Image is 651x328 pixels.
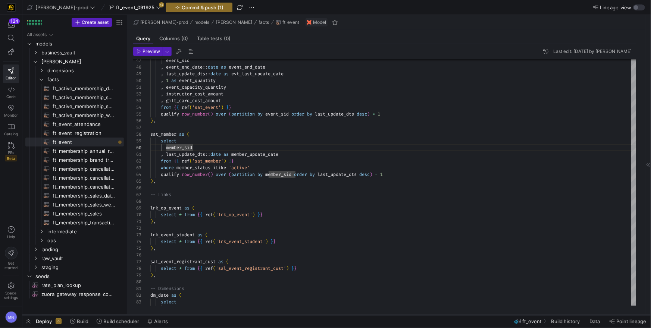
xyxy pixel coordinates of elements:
div: Press SPACE to select this row. [25,75,124,84]
span: , [161,91,163,97]
span: { [174,104,176,110]
span: 'sat_event' [192,104,221,110]
div: 54 [133,104,141,111]
span: ft_membership_brand_transfer​​​​​​​​​​ [53,156,115,164]
span: facts [259,20,269,25]
div: Press SPACE to select this row. [25,209,124,218]
button: Create asset [72,18,112,27]
span: desc [357,111,367,117]
span: as [221,64,226,70]
span: by [307,111,312,117]
span: raw_vault [41,254,123,263]
button: Data [586,315,605,328]
span: ) [221,104,223,110]
span: last_update_dts [315,111,354,117]
span: { [200,265,203,271]
span: [PERSON_NAME] [41,57,123,66]
span: partition [231,111,255,117]
button: [PERSON_NAME]-prod [25,3,97,12]
span: sat_member [150,131,176,137]
span: } [260,212,263,218]
span: Build scheduler [103,318,139,324]
div: 60 [133,144,141,151]
span: models [195,20,210,25]
span: ( [187,131,190,137]
span: ) [252,212,255,218]
span: { [197,265,200,271]
div: Press SPACE to select this row. [25,66,124,75]
span: Monitor [4,113,18,117]
span: date [210,151,221,157]
div: 71 [133,218,141,225]
span: ref [205,212,213,218]
span: 1 [166,78,169,83]
span: PRs [8,150,14,155]
img: https://storage.googleapis.com/y42-prod-data-exchange/images/uAsz27BndGEK0hZWDFeOjoxA7jCwgK9jE472... [7,4,15,11]
span: as [223,71,229,77]
span: :: [203,64,208,70]
span: ref [205,239,213,245]
span: sal_event_registrant_cust [150,259,216,265]
span: member_sid [265,171,291,177]
div: 78 [133,265,141,272]
a: PRsBeta [3,139,19,164]
button: MN [3,309,19,325]
span: = [372,111,375,117]
span: ref [205,265,213,271]
span: qualify [161,171,179,177]
span: [PERSON_NAME]-prod [35,4,88,10]
span: ft_event_registration​​​​​​​​​​ [53,129,115,138]
span: ft_active_membership_snapshot_detail​​​​​​​​​​ [53,93,115,102]
span: from [184,239,195,245]
a: rate_plan_lookup​​​​​​ [25,281,124,290]
div: 75 [133,245,141,252]
span: event_end_date [166,64,203,70]
span: 'sat_member' [192,158,223,164]
span: over [216,111,226,117]
span: Point lineage [616,318,646,324]
span: qualify [161,111,179,117]
span: ref [182,158,190,164]
span: ft_event​​​​​​​​​​ [53,138,115,146]
span: seeds [35,272,123,281]
span: , [161,84,163,90]
span: as [197,232,203,238]
button: Build history [548,315,585,328]
a: ft_membership_cancellations​​​​​​​​​​ [25,182,124,191]
span: as [218,259,223,265]
span: select [161,239,176,245]
button: Point lineage [606,315,650,328]
span: Build history [551,318,580,324]
span: (0) [224,36,231,41]
span: Get started [4,261,18,270]
div: 66 [133,184,141,191]
div: 49 [133,70,141,77]
span: evt_last_update_date [231,71,284,77]
span: Create asset [82,20,109,25]
span: ) [150,118,153,124]
div: Press SPACE to select this row. [25,102,124,111]
a: ft_event_registration​​​​​​​​​​ [25,129,124,138]
span: :: [205,151,210,157]
span: gift_card_cost_amount [166,98,221,104]
span: { [197,239,200,245]
div: Press SPACE to select this row. [25,263,124,272]
span: ft_event_091925 [116,4,154,10]
span: } [226,104,229,110]
span: { [197,212,200,218]
span: (0) [181,36,188,41]
span: { [176,104,179,110]
div: Press SPACE to select this row. [25,138,124,146]
span: , [153,245,156,251]
span: } [270,239,273,245]
span: by [257,111,263,117]
span: where [161,165,174,171]
span: row_number [182,111,208,117]
div: 69 [133,205,141,211]
div: 67 [133,191,141,198]
span: by [310,171,315,177]
span: ft_membership_cancellations_daily_forecast​​​​​​​​​​ [53,165,115,173]
span: Table tests [197,36,231,41]
span: last_update_dts [166,71,205,77]
span: rate_plan_lookup​​​​​​ [41,281,115,290]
